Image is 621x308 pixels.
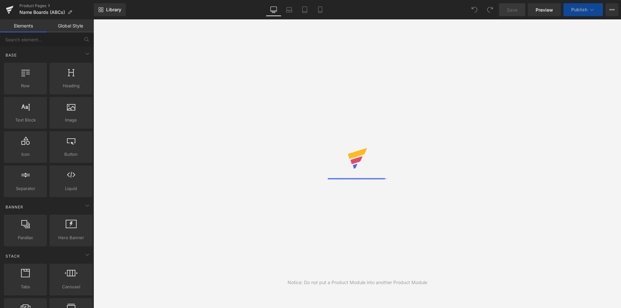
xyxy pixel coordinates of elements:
button: More [605,3,618,16]
span: Parallax [6,234,45,241]
div: Notice: Do not put a Product Module into another Product Module [288,279,427,286]
span: Hero Banner [51,234,91,241]
span: Library [106,7,121,13]
span: Base [5,52,17,58]
a: Product Pages [19,3,94,8]
span: Icon [6,151,45,158]
span: Tabs [6,283,45,290]
span: Preview [536,6,553,13]
a: Desktop [266,3,281,16]
button: Undo [468,3,481,16]
span: Stack [5,253,21,259]
a: Preview [528,3,561,16]
button: Publish [563,3,603,16]
a: New Library [94,3,126,16]
span: Name Boards (ABCs) [19,10,65,15]
button: Redo [484,3,496,16]
a: Global Style [47,19,94,32]
span: Carousel [51,283,91,290]
span: Heading [51,82,91,89]
a: Mobile [312,3,328,16]
a: Laptop [281,3,297,16]
span: Separator [6,185,45,192]
span: Button [51,151,91,158]
span: Banner [5,204,24,210]
span: Publish [571,7,587,12]
span: Liquid [51,185,91,192]
span: Row [6,82,45,89]
span: Save [507,6,517,13]
span: Text Block [6,117,45,123]
a: Tablet [297,3,312,16]
span: Image [51,117,91,123]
